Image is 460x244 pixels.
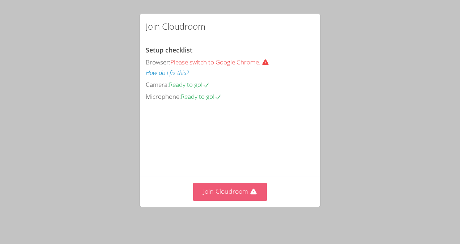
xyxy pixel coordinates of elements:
h2: Join Cloudroom [146,20,205,33]
span: Camera: [146,80,169,89]
span: Browser: [146,58,170,66]
span: Setup checklist [146,46,192,54]
span: Ready to go! [181,92,222,101]
span: Ready to go! [169,80,210,89]
span: Microphone: [146,92,181,101]
span: Please switch to Google Chrome. [170,58,272,66]
button: Join Cloudroom [193,183,267,201]
button: How do I fix this? [146,68,189,78]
